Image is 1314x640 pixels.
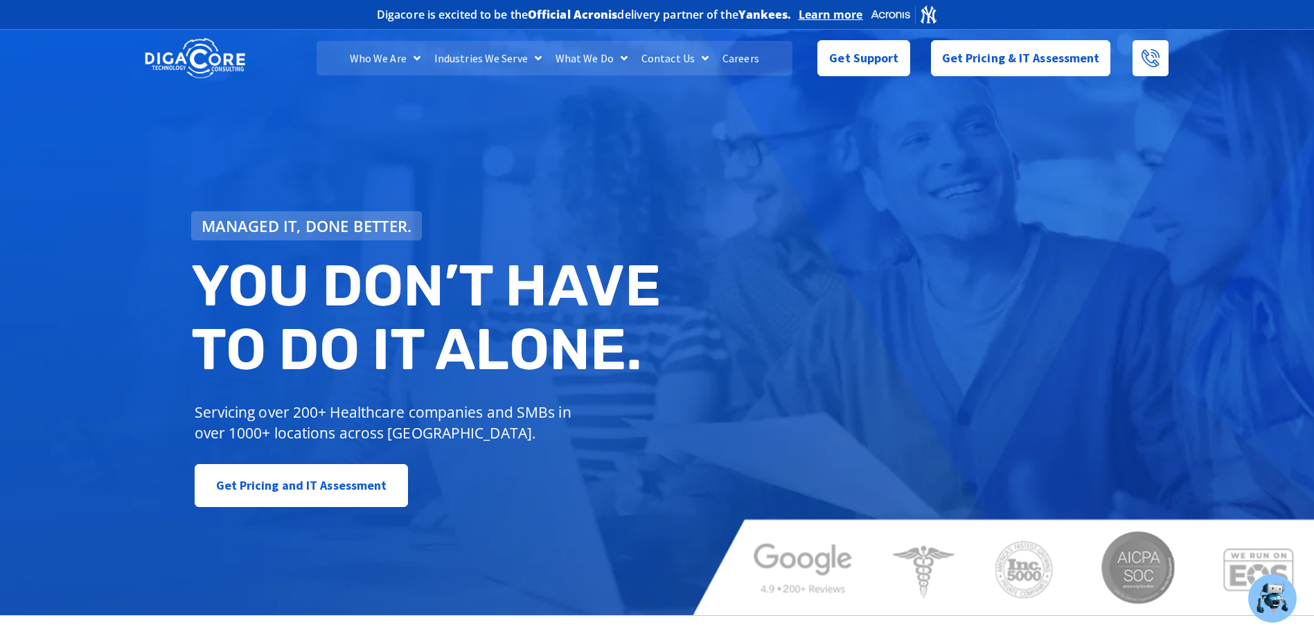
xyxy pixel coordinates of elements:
span: Get Pricing and IT Assessment [216,472,387,499]
a: Managed IT, done better. [191,211,423,240]
a: Contact Us [634,41,716,75]
b: Yankees. [738,7,792,22]
a: Careers [716,41,766,75]
a: Industries We Serve [427,41,549,75]
h2: Digacore is excited to be the delivery partner of the [377,9,792,20]
span: Managed IT, done better. [202,218,412,233]
h2: You don’t have to do IT alone. [191,254,668,381]
b: Official Acronis [528,7,618,22]
img: Acronis [870,4,938,24]
span: Get Pricing & IT Assessment [942,44,1100,72]
img: DigaCore Technology Consulting [145,37,245,80]
a: Who We Are [343,41,427,75]
a: Get Pricing and IT Assessment [195,464,409,507]
p: Servicing over 200+ Healthcare companies and SMBs in over 1000+ locations across [GEOGRAPHIC_DATA]. [195,402,582,443]
a: Get Pricing & IT Assessment [931,40,1111,76]
a: Learn more [799,8,863,21]
span: Get Support [829,44,898,72]
a: What We Do [549,41,634,75]
nav: Menu [317,41,792,75]
a: Get Support [817,40,909,76]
